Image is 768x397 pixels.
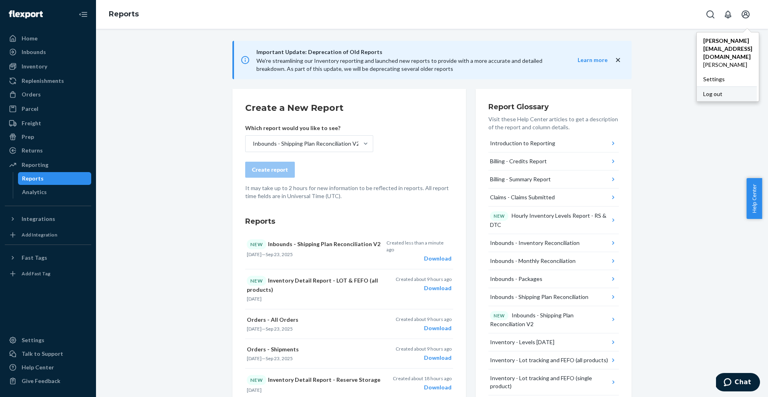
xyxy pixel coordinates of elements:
p: Visit these Help Center articles to get a description of the report and column details. [488,115,619,131]
div: Add Fast Tag [22,270,50,277]
button: Help Center [746,178,762,219]
div: Billing - Summary Report [490,175,551,183]
p: — [247,355,382,362]
ol: breadcrumbs [102,3,145,26]
button: Claims - Claims Submitted [488,188,619,207]
div: NEW [247,375,266,385]
p: Orders - Shipments [247,345,382,353]
div: Prep [22,133,34,141]
div: Inbounds - Shipping Plan Reconciliation V2 [490,311,610,329]
button: close [614,56,622,64]
button: Orders - Shipments[DATE]—Sep 23, 2025Created about 9 hours agoDownload [245,339,453,369]
div: Integrations [22,215,55,223]
a: Freight [5,117,91,130]
img: Flexport logo [9,10,43,18]
button: Orders - All Orders[DATE]—Sep 23, 2025Created about 9 hours agoDownload [245,309,453,339]
time: Sep 23, 2025 [266,251,293,257]
a: Parcel [5,102,91,115]
a: Analytics [18,186,92,198]
div: Fast Tags [22,254,47,262]
div: Inventory - Levels [DATE] [490,338,554,346]
button: Inbounds - Monthly Reconciliation [488,252,619,270]
p: NEW [494,213,505,219]
h3: Reports [245,216,453,227]
button: Inbounds - Inventory Reconciliation [488,234,619,252]
div: Returns [22,146,43,154]
p: — [247,325,382,332]
p: Orders - All Orders [247,316,382,324]
div: Hourly Inventory Levels Report - RS & DTC [490,211,610,229]
button: Open notifications [720,6,736,22]
a: Inventory [5,60,91,73]
div: Reports [22,174,44,182]
div: Parcel [22,105,38,113]
p: — [247,251,382,258]
a: Home [5,32,91,45]
a: Settings [697,72,759,86]
a: [PERSON_NAME][EMAIL_ADDRESS][DOMAIN_NAME][PERSON_NAME] [697,34,759,72]
p: Which report would you like to see? [245,124,373,132]
div: Orders [22,90,41,98]
button: Open Search Box [702,6,718,22]
iframe: Opens a widget where you can chat to one of our agents [716,373,760,393]
p: Created about 9 hours ago [396,276,452,283]
time: [DATE] [247,296,262,302]
div: Freight [22,119,41,127]
p: Created less than a minute ago [386,239,452,253]
div: Settings [22,336,44,344]
p: Inbounds - Shipping Plan Reconciliation V2 [247,239,382,249]
p: Inventory Detail Report - Reserve Storage [247,375,382,385]
button: Fast Tags [5,251,91,264]
p: Created about 9 hours ago [396,316,452,323]
span: Important Update: Deprecation of Old Reports [256,47,562,57]
span: [PERSON_NAME] [703,61,752,69]
div: Analytics [22,188,47,196]
div: Inventory - Lot tracking and FEFO (all products) [490,356,608,364]
button: Learn more [562,56,608,64]
a: Settings [5,334,91,347]
button: Talk to Support [5,347,91,360]
button: Close Navigation [75,6,91,22]
a: Returns [5,144,91,157]
p: Created about 18 hours ago [393,375,452,382]
span: We're streamlining our Inventory reporting and launched new reports to provide with a more accura... [256,57,542,72]
button: Inbounds - Packages [488,270,619,288]
div: Create report [252,166,288,174]
button: Introduction to Reporting [488,134,619,152]
button: Inventory - Levels [DATE] [488,333,619,351]
div: Inbounds - Shipping Plan Reconciliation [490,293,588,301]
div: Replenishments [22,77,64,85]
button: NEWHourly Inventory Levels Report - RS & DTC [488,207,619,234]
h3: Report Glossary [488,102,619,112]
button: Inbounds - Shipping Plan Reconciliation [488,288,619,306]
time: [DATE] [247,251,262,257]
time: Sep 23, 2025 [266,326,293,332]
span: [PERSON_NAME][EMAIL_ADDRESS][DOMAIN_NAME] [703,37,752,61]
div: Download [393,383,452,391]
div: Download [396,324,452,332]
p: NEW [494,313,505,319]
div: Add Integration [22,231,57,238]
div: Download [396,354,452,362]
button: NEWInbounds - Shipping Plan Reconciliation V2 [488,306,619,334]
div: Introduction to Reporting [490,139,555,147]
button: Billing - Summary Report [488,170,619,188]
div: Inventory - Lot tracking and FEFO (single product) [490,374,609,390]
a: Prep [5,130,91,143]
time: Sep 23, 2025 [266,355,293,361]
div: Inbounds - Inventory Reconciliation [490,239,580,247]
div: Download [386,255,452,263]
div: Billing - Credits Report [490,157,547,165]
button: NEWInventory Detail Report - LOT & FEFO (all products)[DATE]Created about 9 hours agoDownload [245,269,453,309]
a: Reporting [5,158,91,171]
div: Help Center [22,363,54,371]
button: Create report [245,162,295,178]
a: Replenishments [5,74,91,87]
div: Claims - Claims Submitted [490,193,555,201]
div: Home [22,34,38,42]
button: Inventory - Lot tracking and FEFO (all products) [488,351,619,369]
button: Integrations [5,213,91,225]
